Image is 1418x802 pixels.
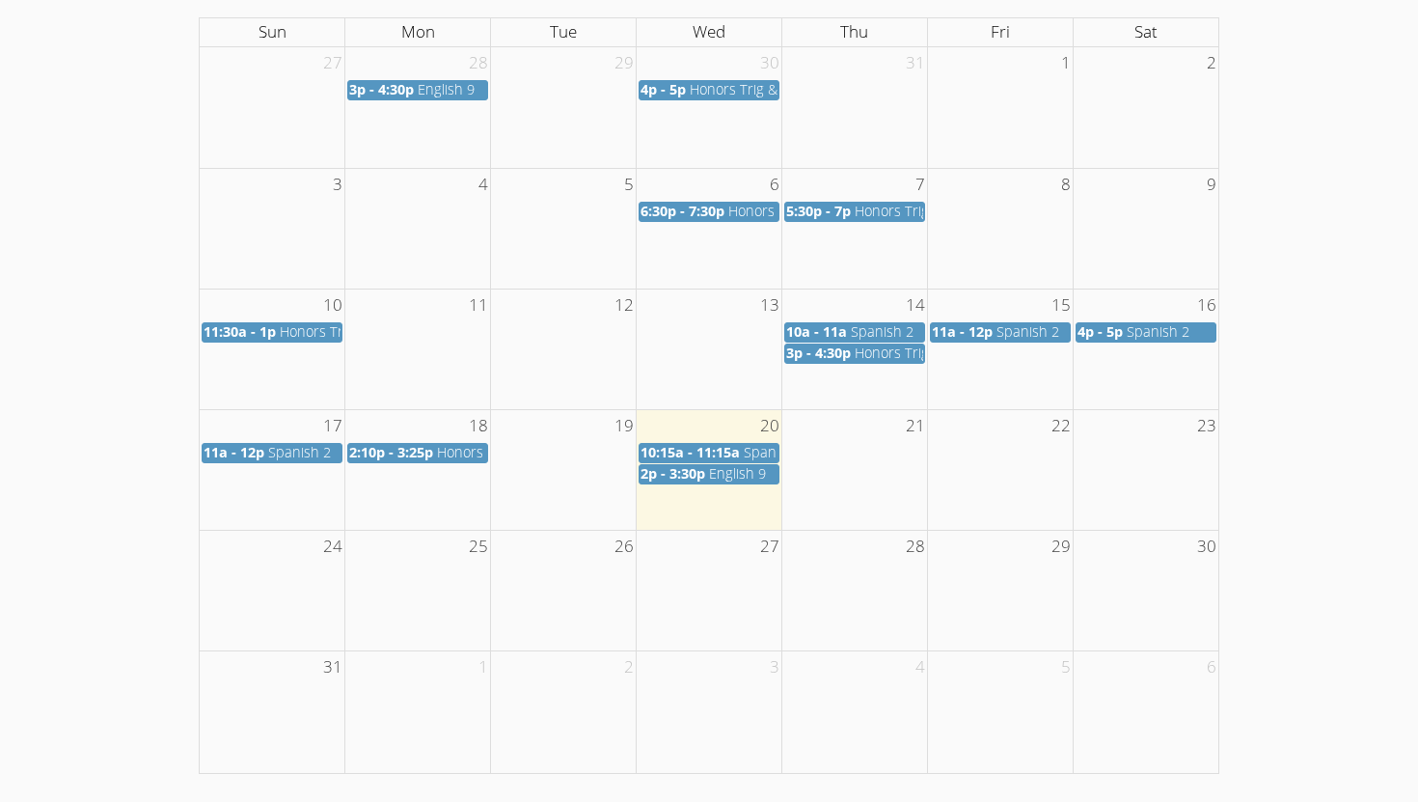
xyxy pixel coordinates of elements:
span: 4 [477,169,490,201]
span: 31 [321,651,344,683]
span: 2p - 3:30p [641,464,705,483]
span: Tue [550,20,577,42]
a: 2p - 3:30p English 9 [639,464,779,484]
span: 13 [758,290,781,321]
span: 30 [1195,531,1218,563]
span: 3p - 4:30p [349,80,414,98]
span: 28 [904,531,927,563]
span: 28 [467,47,490,79]
span: English 9 [418,80,475,98]
a: 11a - 12p Spanish 2 [202,443,342,463]
span: 11:30a - 1p [204,322,276,341]
span: 6:30p - 7:30p [641,202,724,220]
span: 5 [1059,651,1073,683]
span: 1 [477,651,490,683]
span: 12 [613,290,636,321]
span: 2 [1205,47,1218,79]
span: 29 [613,47,636,79]
span: 11 [467,290,490,321]
span: Honors Trig & Algebra II [728,202,881,220]
span: 10:15a - 11:15a [641,443,740,461]
span: Spanish 2 [268,443,331,461]
span: 7 [914,169,927,201]
span: 23 [1195,410,1218,442]
span: 20 [758,410,781,442]
span: 4p - 5p [641,80,686,98]
span: 5:30p - 7p [786,202,851,220]
a: 4p - 5p Spanish 2 [1076,322,1216,343]
span: 25 [467,531,490,563]
a: 10a - 11a Spanish 2 [784,322,925,343]
span: 26 [613,531,636,563]
span: 5 [622,169,636,201]
span: 11a - 12p [932,322,993,341]
span: Spanish 2 [744,443,806,461]
span: Honors Trig & Algebra II [855,202,1007,220]
a: 5:30p - 7p Honors Trig & Algebra II [784,202,925,222]
span: 17 [321,410,344,442]
span: 14 [904,290,927,321]
span: Wed [693,20,725,42]
span: 9 [1205,169,1218,201]
span: 2:10p - 3:25p [349,443,433,461]
span: 8 [1059,169,1073,201]
span: 6 [768,169,781,201]
a: 11a - 12p Spanish 2 [930,322,1071,343]
span: Spanish 2 [996,322,1059,341]
span: 18 [467,410,490,442]
span: 11a - 12p [204,443,264,461]
span: Sat [1134,20,1158,42]
span: 15 [1050,290,1073,321]
span: Mon [401,20,435,42]
span: Honors Trig & Algebra II [437,443,589,461]
span: Spanish 2 [1127,322,1189,341]
span: 3 [768,651,781,683]
a: 10:15a - 11:15a Spanish 2 [639,443,779,463]
span: Spanish 2 [851,322,914,341]
span: 27 [758,531,781,563]
span: 19 [613,410,636,442]
span: Honors Trig & Algebra II [280,322,432,341]
span: 30 [758,47,781,79]
a: 11:30a - 1p Honors Trig & Algebra II [202,322,342,343]
span: 29 [1050,531,1073,563]
span: English 9 [709,464,766,483]
span: 10 [321,290,344,321]
a: 4p - 5p Honors Trig & Algebra II [639,80,779,100]
span: Fri [991,20,1010,42]
span: 2 [622,651,636,683]
span: 10a - 11a [786,322,847,341]
span: Honors Trig & Algebra II [855,344,1007,362]
span: Sun [259,20,286,42]
span: 3 [331,169,344,201]
span: Honors Trig & Algebra II [690,80,842,98]
a: 3p - 4:30p Honors Trig & Algebra II [784,344,925,364]
span: 21 [904,410,927,442]
span: 3p - 4:30p [786,344,851,362]
span: 24 [321,531,344,563]
a: 3p - 4:30p English 9 [347,80,488,100]
span: 22 [1050,410,1073,442]
span: 6 [1205,651,1218,683]
span: 27 [321,47,344,79]
span: 4 [914,651,927,683]
a: 6:30p - 7:30p Honors Trig & Algebra II [639,202,779,222]
span: 1 [1059,47,1073,79]
span: 4p - 5p [1077,322,1123,341]
a: 2:10p - 3:25p Honors Trig & Algebra II [347,443,488,463]
span: Thu [840,20,868,42]
span: 16 [1195,290,1218,321]
span: 31 [904,47,927,79]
